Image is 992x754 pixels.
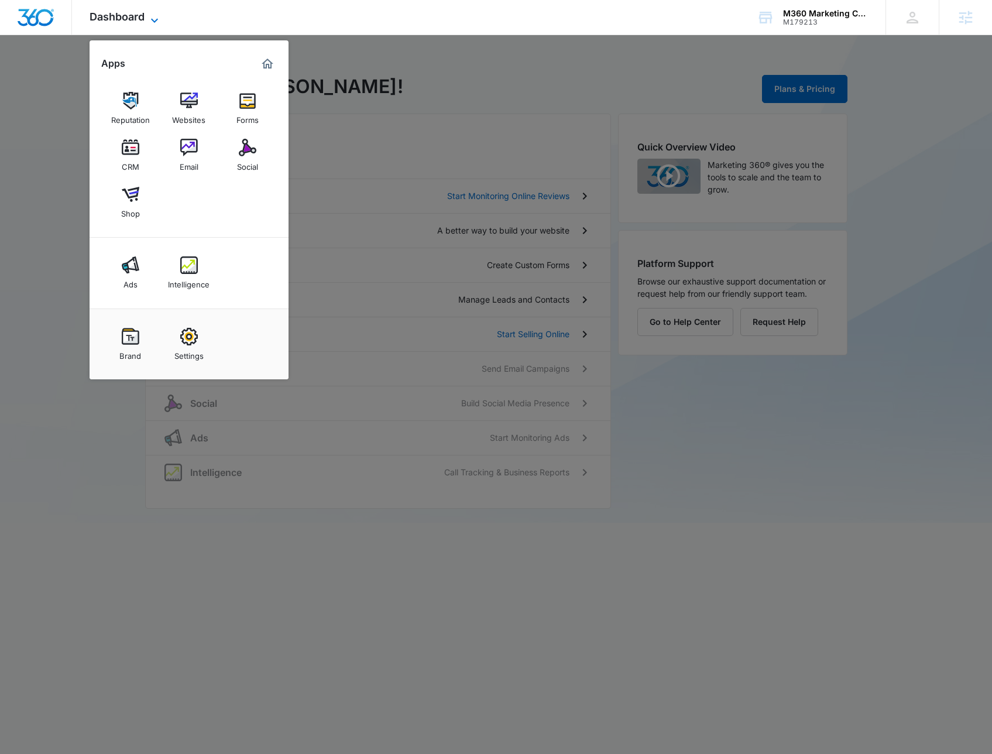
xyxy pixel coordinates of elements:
[180,156,198,172] div: Email
[119,345,141,361] div: Brand
[236,109,259,125] div: Forms
[108,322,153,366] a: Brand
[123,274,138,289] div: Ads
[783,18,869,26] div: account id
[167,251,211,295] a: Intelligence
[174,345,204,361] div: Settings
[108,86,153,131] a: Reputation
[172,109,205,125] div: Websites
[90,11,145,23] span: Dashboard
[108,180,153,224] a: Shop
[111,109,150,125] div: Reputation
[237,156,258,172] div: Social
[783,9,869,18] div: account name
[225,133,270,177] a: Social
[122,156,139,172] div: CRM
[101,58,125,69] h2: Apps
[168,274,210,289] div: Intelligence
[167,322,211,366] a: Settings
[108,133,153,177] a: CRM
[258,54,277,73] a: Marketing 360® Dashboard
[167,133,211,177] a: Email
[121,203,140,218] div: Shop
[225,86,270,131] a: Forms
[167,86,211,131] a: Websites
[108,251,153,295] a: Ads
